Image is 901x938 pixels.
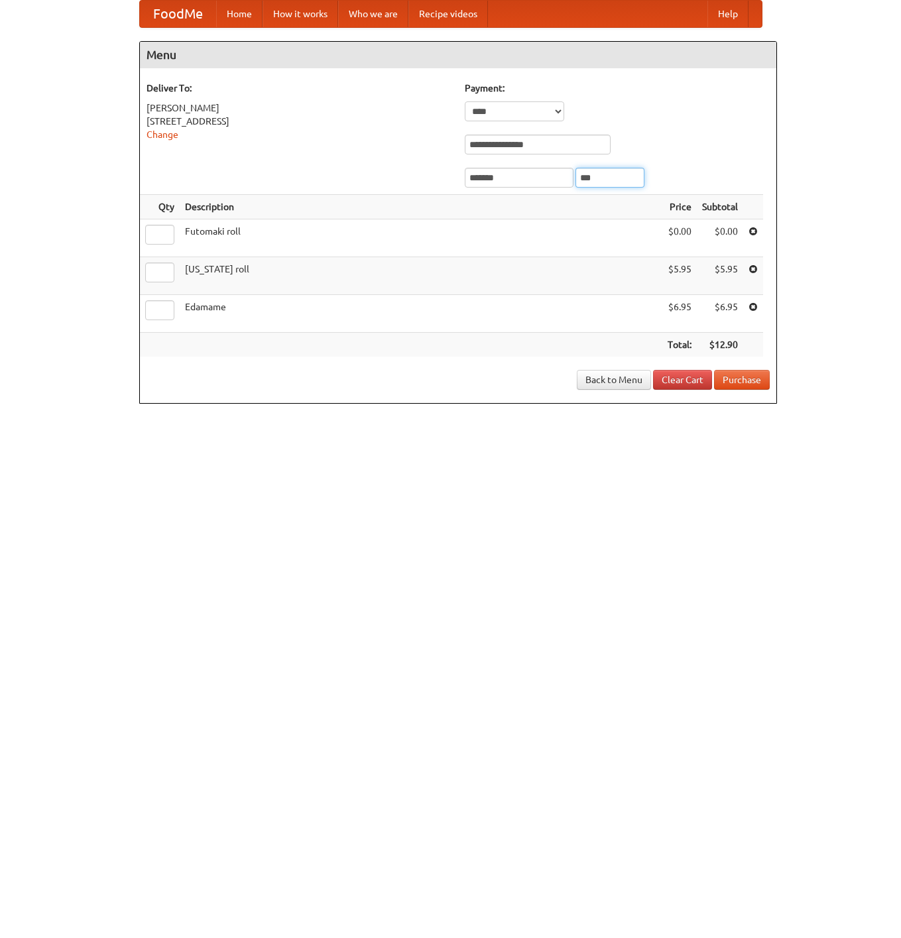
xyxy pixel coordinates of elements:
td: [US_STATE] roll [180,257,662,295]
td: $5.95 [697,257,743,295]
a: FoodMe [140,1,216,27]
td: Futomaki roll [180,219,662,257]
a: How it works [263,1,338,27]
td: $0.00 [662,219,697,257]
td: $6.95 [697,295,743,333]
h5: Payment: [465,82,770,95]
a: Change [147,129,178,140]
a: Home [216,1,263,27]
td: $5.95 [662,257,697,295]
td: $6.95 [662,295,697,333]
th: Total: [662,333,697,357]
th: Subtotal [697,195,743,219]
a: Back to Menu [577,370,651,390]
a: Help [707,1,749,27]
th: Description [180,195,662,219]
a: Who we are [338,1,408,27]
td: $0.00 [697,219,743,257]
a: Recipe videos [408,1,488,27]
div: [STREET_ADDRESS] [147,115,451,128]
th: Price [662,195,697,219]
button: Purchase [714,370,770,390]
th: $12.90 [697,333,743,357]
h5: Deliver To: [147,82,451,95]
h4: Menu [140,42,776,68]
div: [PERSON_NAME] [147,101,451,115]
th: Qty [140,195,180,219]
a: Clear Cart [653,370,712,390]
td: Edamame [180,295,662,333]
